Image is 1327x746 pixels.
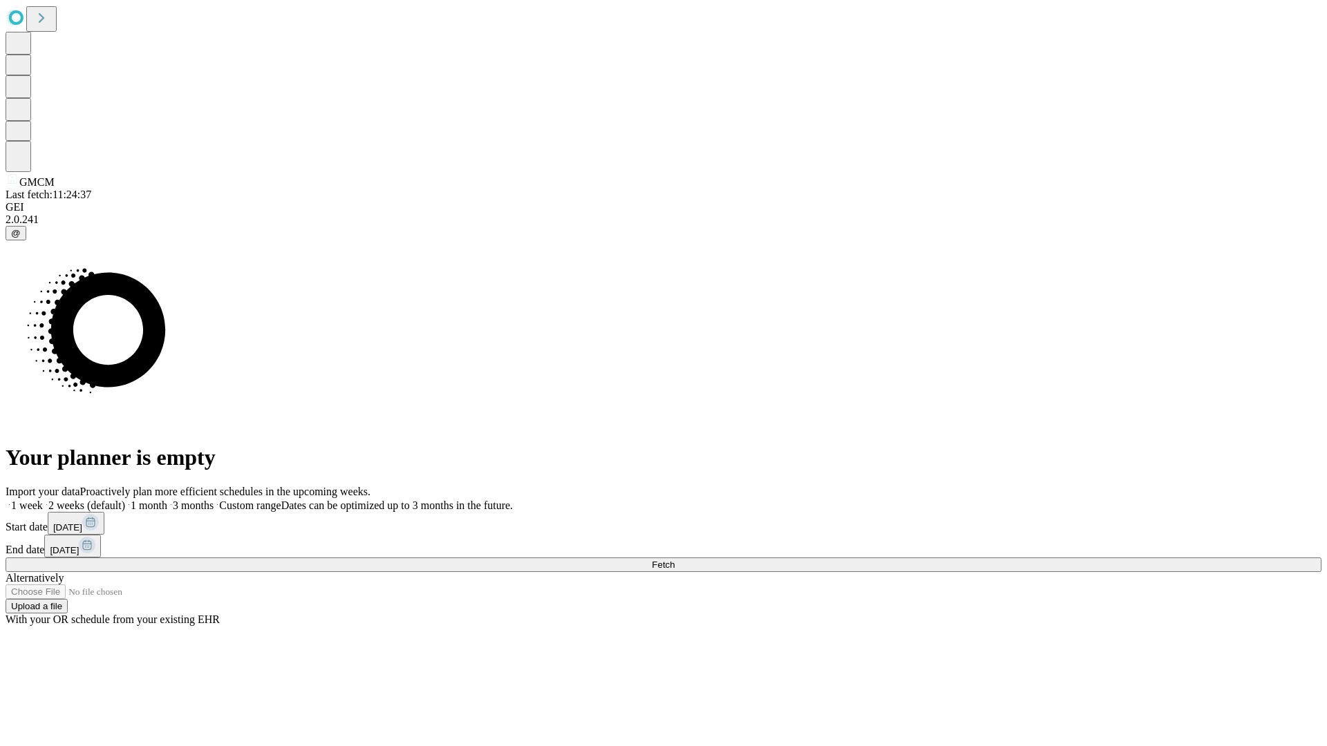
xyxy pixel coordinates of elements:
[44,535,101,557] button: [DATE]
[48,512,104,535] button: [DATE]
[173,499,214,511] span: 3 months
[6,486,80,497] span: Import your data
[6,535,1321,557] div: End date
[6,613,220,625] span: With your OR schedule from your existing EHR
[652,559,675,570] span: Fetch
[6,557,1321,572] button: Fetch
[219,499,281,511] span: Custom range
[6,512,1321,535] div: Start date
[11,499,43,511] span: 1 week
[48,499,125,511] span: 2 weeks (default)
[6,599,68,613] button: Upload a file
[80,486,370,497] span: Proactively plan more efficient schedules in the upcoming weeks.
[6,572,64,584] span: Alternatively
[50,545,79,555] span: [DATE]
[6,213,1321,226] div: 2.0.241
[6,189,91,200] span: Last fetch: 11:24:37
[6,201,1321,213] div: GEI
[19,176,55,188] span: GMCM
[6,226,26,240] button: @
[281,499,513,511] span: Dates can be optimized up to 3 months in the future.
[53,522,82,533] span: [DATE]
[6,445,1321,470] h1: Your planner is empty
[11,228,21,238] span: @
[131,499,167,511] span: 1 month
